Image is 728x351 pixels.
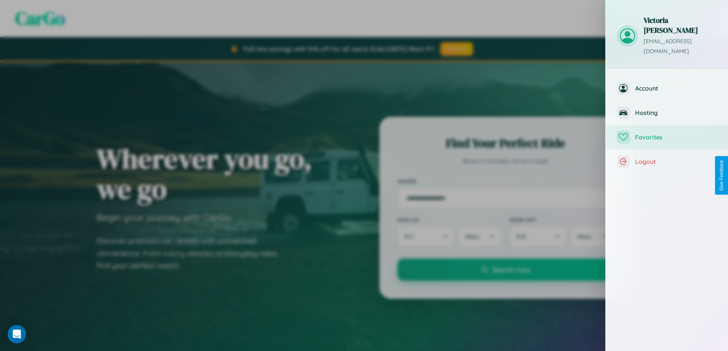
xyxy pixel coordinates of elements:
div: Open Intercom Messenger [8,325,26,343]
button: Hosting [606,100,728,125]
span: Account [635,84,717,92]
span: Logout [635,158,717,165]
div: Give Feedback [719,160,724,191]
p: [EMAIL_ADDRESS][DOMAIN_NAME] [644,37,717,57]
button: Account [606,76,728,100]
h3: Victoria [PERSON_NAME] [644,15,717,35]
button: Favorites [606,125,728,149]
span: Favorites [635,133,717,141]
span: Hosting [635,109,717,116]
button: Logout [606,149,728,174]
